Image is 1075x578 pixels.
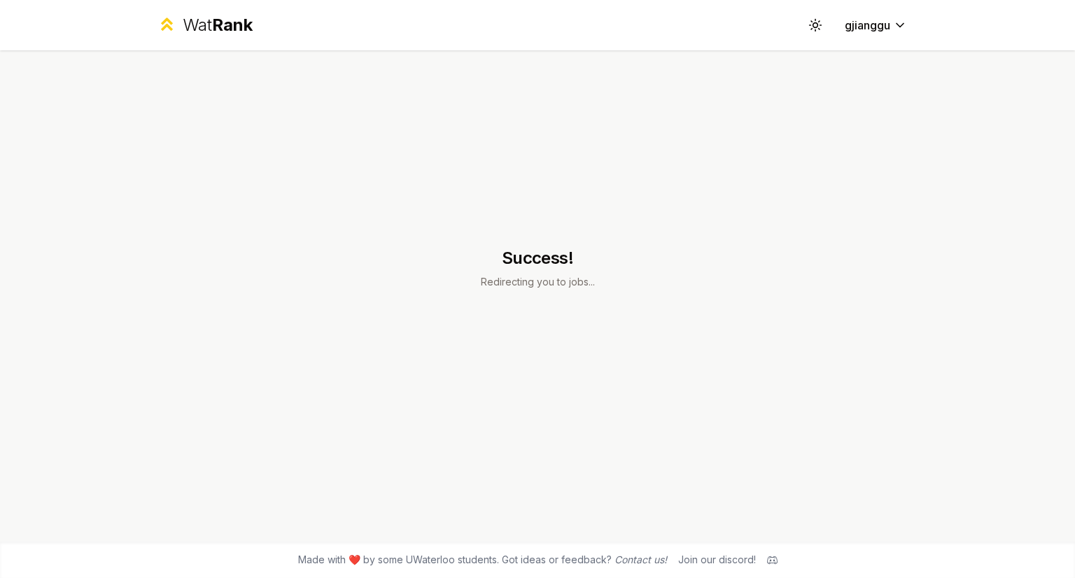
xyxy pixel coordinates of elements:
p: Redirecting you to jobs... [481,275,595,289]
span: gjianggu [845,17,890,34]
span: Rank [212,15,253,35]
h1: Success! [481,247,595,269]
a: WatRank [157,14,253,36]
span: Made with ❤️ by some UWaterloo students. Got ideas or feedback? [298,553,667,567]
div: Wat [183,14,253,36]
div: Join our discord! [678,553,756,567]
button: gjianggu [834,13,918,38]
a: Contact us! [614,554,667,565]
